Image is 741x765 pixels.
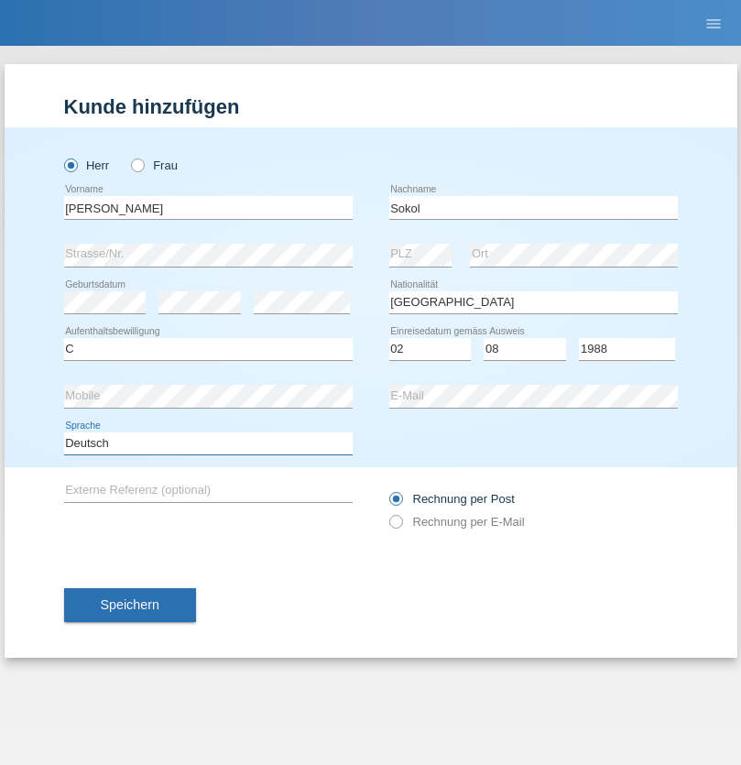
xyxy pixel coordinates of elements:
input: Frau [131,158,143,170]
input: Rechnung per Post [389,492,401,515]
i: menu [704,15,723,33]
label: Rechnung per E-Mail [389,515,525,529]
label: Frau [131,158,178,172]
h1: Kunde hinzufügen [64,95,678,118]
label: Rechnung per Post [389,492,515,506]
input: Herr [64,158,76,170]
span: Speichern [101,597,159,612]
a: menu [695,17,732,28]
button: Speichern [64,588,196,623]
input: Rechnung per E-Mail [389,515,401,538]
label: Herr [64,158,110,172]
